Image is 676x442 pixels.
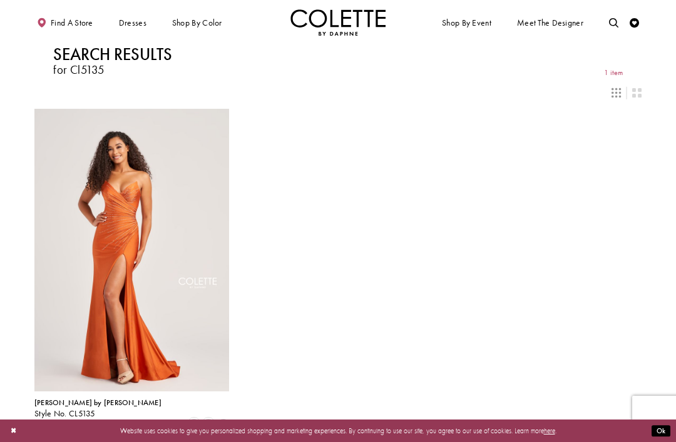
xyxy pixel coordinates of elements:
[290,9,386,36] img: Colette by Daphne
[442,18,491,28] span: Shop By Event
[515,9,586,36] a: Meet the designer
[68,424,608,437] p: Website uses cookies to give you personalized shopping and marketing experiences. By continuing t...
[652,425,670,437] button: Submit Dialog
[290,9,386,36] a: Visit Home Page
[34,398,161,408] span: [PERSON_NAME] by [PERSON_NAME]
[34,109,229,391] a: Visit Colette by Daphne Style No. CL5135 Page
[170,9,224,36] span: Shop by color
[188,418,200,429] i: Sienna
[632,88,642,98] span: Switch layout to 2 columns
[34,9,95,36] a: Find a store
[218,418,229,429] i: Black
[53,64,172,76] h3: for Cl5135
[627,9,642,36] a: Check Wishlist
[51,18,93,28] span: Find a store
[34,109,642,429] div: Product List
[612,88,621,98] span: Switch layout to 3 columns
[604,69,623,77] span: 1 item
[544,426,555,435] a: here
[34,399,161,419] div: Colette by Daphne Style No. CL5135
[116,9,149,36] span: Dresses
[439,9,493,36] span: Shop By Event
[6,423,21,439] button: Close Dialog
[34,408,96,419] span: Style No. CL5135
[29,83,647,103] div: Layout Controls
[517,18,583,28] span: Meet the designer
[172,18,222,28] span: Shop by color
[53,45,172,64] h1: Search Results
[607,9,621,36] a: Toggle search
[119,18,146,28] span: Dresses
